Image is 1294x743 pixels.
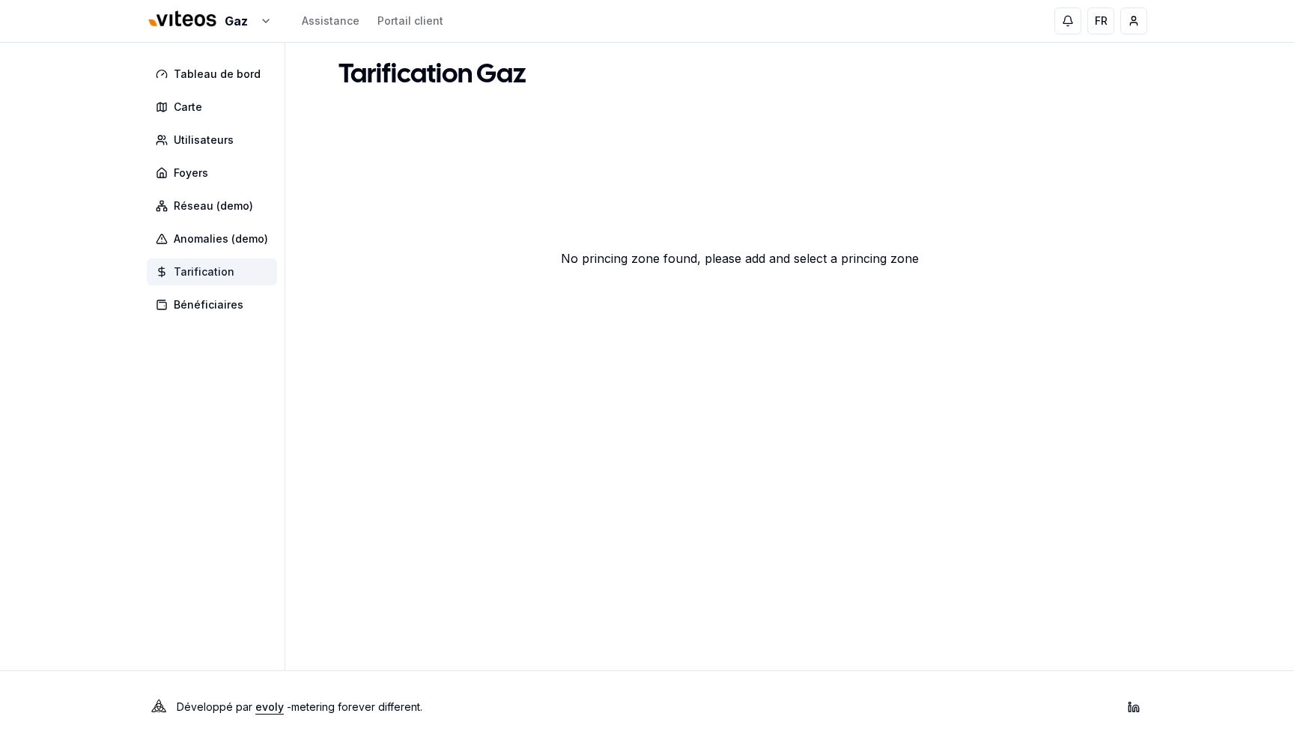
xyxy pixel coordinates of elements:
a: Anomalies (demo) [147,225,283,252]
a: Foyers [147,160,283,186]
p: Développé par - metering forever different . [177,697,422,718]
img: Evoly Logo [147,695,171,719]
a: Tarification [147,258,283,285]
span: Tableau de bord [174,67,261,82]
h1: Tarification Gaz [338,61,526,91]
img: Viteos - Gaz Logo [147,1,219,37]
a: Assistance [302,13,359,28]
a: evoly [255,700,284,713]
a: Tableau de bord [147,61,283,88]
span: Foyers [174,166,208,181]
span: Réseau (demo) [174,198,253,213]
a: Portail client [377,13,443,28]
a: Carte [147,94,283,121]
span: FR [1095,13,1108,28]
button: FR [1087,7,1114,34]
span: Gaz [225,12,248,30]
span: Tarification [174,264,234,279]
span: Bénéficiaires [174,297,243,312]
button: Gaz [147,5,272,37]
span: Carte [174,100,202,115]
div: No princing zone found, please add and select a princing zone [332,115,1147,402]
span: Anomalies (demo) [174,231,268,246]
a: Réseau (demo) [147,192,283,219]
a: Utilisateurs [147,127,283,154]
a: Bénéficiaires [147,291,283,318]
span: Utilisateurs [174,133,234,148]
